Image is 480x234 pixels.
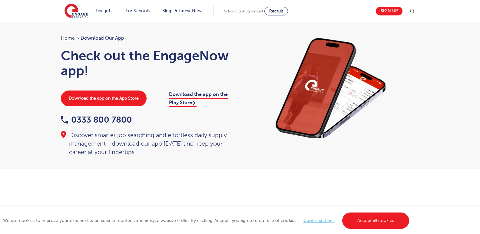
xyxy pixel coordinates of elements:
[96,8,114,13] a: Find jobs
[269,9,283,13] span: Recruit
[264,7,288,15] a: Recruit
[61,48,234,78] h1: Check out the EngageNow app!
[61,115,132,124] a: 0333 800 7800
[376,7,402,15] a: Sign up
[169,92,228,107] a: Download the app on the Play Store
[162,8,204,13] a: Blogs & Latest News
[81,34,124,42] span: Download our app
[224,9,263,13] span: Schools looking for staff
[61,91,147,106] a: Download the app on the App Store
[61,34,234,42] nav: breadcrumb
[3,218,411,223] span: We use cookies to improve your experience, personalise content, and analyse website traffic. By c...
[126,8,150,13] a: For Schools
[76,35,79,41] span: >
[303,218,335,223] a: Cookie settings
[61,35,75,41] a: Home
[65,4,88,19] img: Engage Education
[342,213,409,229] a: Accept all cookies
[61,131,234,157] div: Discover smarter job searching and effortless daily supply management - download our app [DATE] a...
